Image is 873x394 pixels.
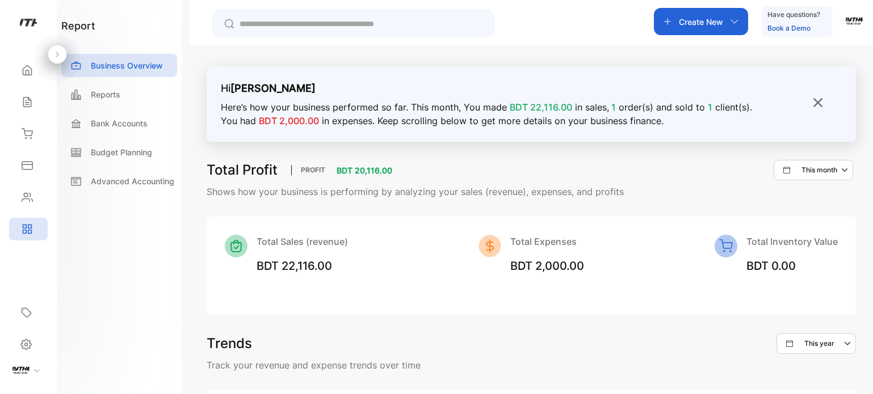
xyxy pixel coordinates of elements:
span: 1 [708,101,712,113]
a: Business Overview [61,54,177,77]
button: Create New [654,8,748,35]
span: BDT 2,000.00 [259,115,319,126]
p: Track your revenue and expense trends over time [207,358,856,372]
h3: Trends [207,333,252,354]
a: Budget Planning [61,141,177,164]
span: BDT 22,116.00 [510,101,572,113]
p: Total Expenses [510,235,584,248]
p: Total Sales (revenue) [257,235,348,248]
button: This month [774,160,853,180]
p: Business Overview [91,60,163,71]
span: BDT 22,116.00 [257,259,332,273]
img: logo [20,15,37,32]
p: This month [801,165,837,175]
p: Bank Accounts [91,117,148,129]
p: Advanced Accounting [91,175,174,187]
p: Have questions? [767,9,820,20]
p: This year [804,338,834,349]
iframe: LiveChat chat widget [825,346,873,394]
h3: Total Profit [207,160,278,180]
a: Book a Demo [767,24,811,32]
p: Total Inventory Value [746,235,838,248]
a: Reports [61,83,177,106]
img: close [812,97,824,108]
button: This year [777,333,856,354]
button: avatar [846,8,863,35]
p: Create New [679,16,723,28]
img: Icon [479,235,501,257]
p: PROFIT [291,165,334,175]
p: Hi [221,81,767,96]
span: BDT 0.00 [746,259,796,273]
img: Icon [715,235,737,257]
span: 1 [609,101,616,113]
img: avatar [846,11,863,28]
img: profile [12,361,30,378]
h1: report [61,18,95,33]
p: Budget Planning [91,146,152,158]
p: Shows how your business is performing by analyzing your sales (revenue), expenses, and profits [207,185,856,198]
a: Advanced Accounting [61,170,177,193]
span: BDT 2,000.00 [510,259,584,273]
strong: [PERSON_NAME] [230,82,316,94]
img: Icon [225,235,247,257]
p: Here’s how your business performed so far. This month , You made in sales, order(s) and sold to c... [221,100,756,128]
span: BDT 20,116.00 [337,166,392,175]
a: Bank Accounts [61,112,177,135]
p: Reports [91,88,120,100]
